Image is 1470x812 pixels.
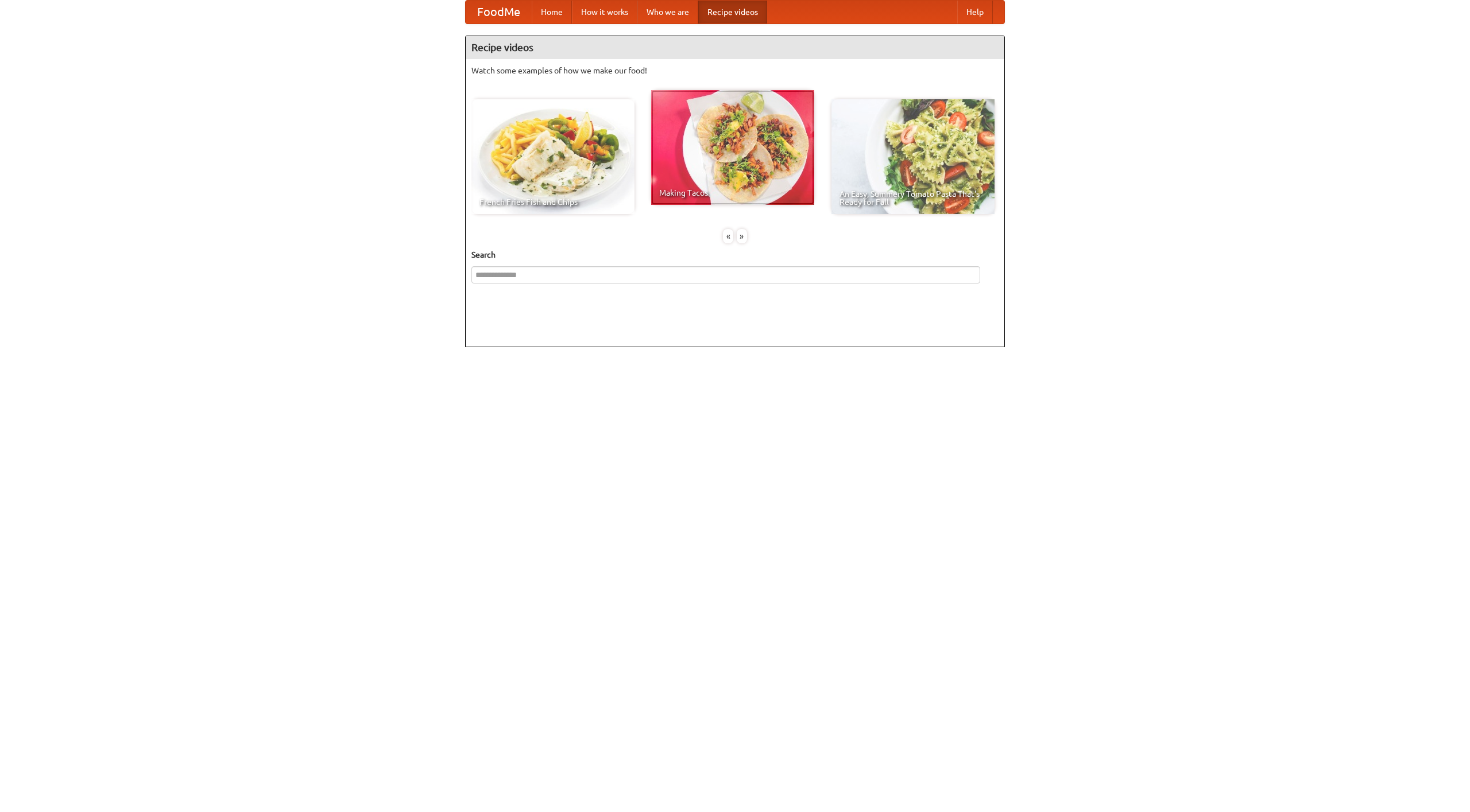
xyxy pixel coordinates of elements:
[471,99,635,214] a: French Fries Fish and Chips
[471,65,999,76] p: Watch some examples of how we make our food!
[957,1,993,24] a: Help
[698,1,767,24] a: Recipe videos
[831,99,995,214] a: An Easy, Summery Tomato Pasta That's Ready for Fall
[466,36,1004,59] h4: Recipe videos
[479,198,626,206] span: French Fries Fish and Chips
[466,1,532,24] a: FoodMe
[840,190,987,206] span: An Easy, Summery Tomato Pasta That's Ready for Fall
[723,229,733,243] div: «
[572,1,637,24] a: How it works
[659,189,806,197] span: Making Tacos
[471,249,999,261] h5: Search
[532,1,572,24] a: Home
[737,229,747,243] div: »
[651,90,814,205] a: Making Tacos
[637,1,698,24] a: Who we are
